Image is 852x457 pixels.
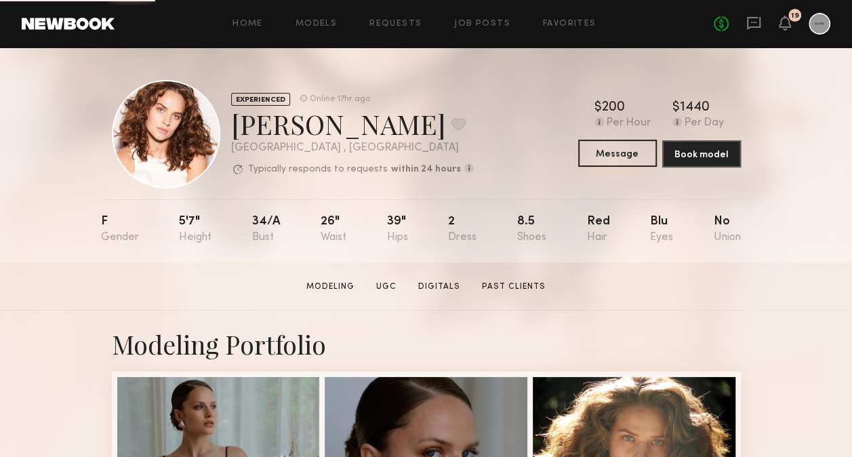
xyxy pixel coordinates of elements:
[594,101,602,115] div: $
[248,165,388,174] p: Typically responds to requests
[112,327,741,361] div: Modeling Portfolio
[179,216,211,243] div: 5'7"
[578,140,657,167] button: Message
[232,20,263,28] a: Home
[602,101,625,115] div: 200
[791,12,799,20] div: 19
[231,93,290,106] div: EXPERIENCED
[607,117,651,130] div: Per Hour
[231,142,474,154] div: [GEOGRAPHIC_DATA] , [GEOGRAPHIC_DATA]
[371,281,402,293] a: UGC
[543,20,596,28] a: Favorites
[586,216,609,243] div: Red
[231,106,474,142] div: [PERSON_NAME]
[310,95,370,104] div: Online 17hr ago
[296,20,337,28] a: Models
[369,20,422,28] a: Requests
[662,140,741,167] button: Book model
[101,216,139,243] div: F
[454,20,510,28] a: Job Posts
[476,281,551,293] a: Past Clients
[391,165,461,174] b: within 24 hours
[387,216,408,243] div: 39"
[301,281,360,293] a: Modeling
[672,101,680,115] div: $
[685,117,724,130] div: Per Day
[252,216,281,243] div: 34/a
[448,216,476,243] div: 2
[517,216,546,243] div: 8.5
[413,281,466,293] a: Digitals
[321,216,346,243] div: 26"
[713,216,740,243] div: No
[680,101,710,115] div: 1440
[650,216,673,243] div: Blu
